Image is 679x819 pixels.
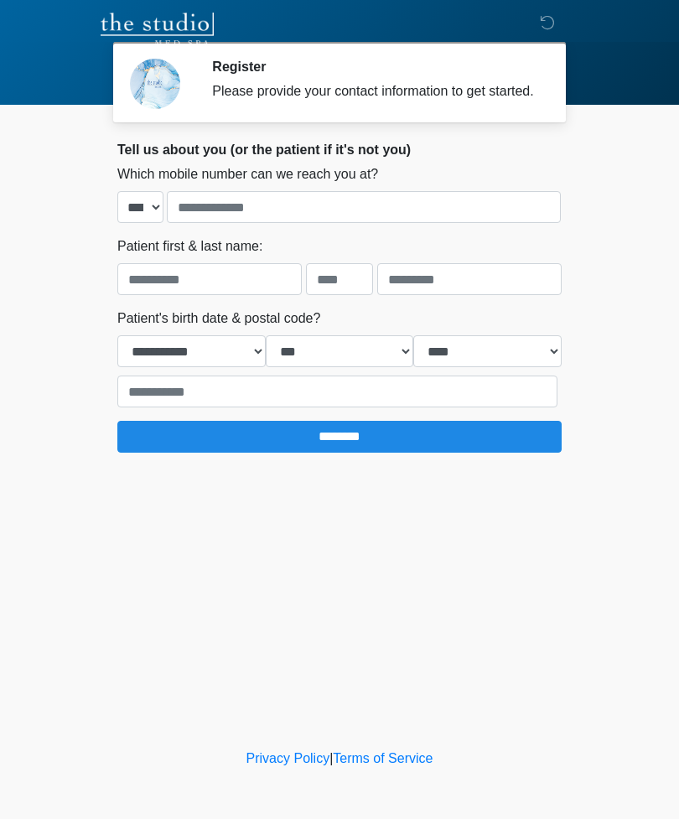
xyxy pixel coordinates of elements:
div: Please provide your contact information to get started. [212,81,536,101]
a: | [329,751,333,765]
a: Privacy Policy [246,751,330,765]
img: The Studio Med Spa Logo [101,13,214,46]
label: Which mobile number can we reach you at? [117,164,378,184]
a: Terms of Service [333,751,433,765]
label: Patient's birth date & postal code? [117,308,320,329]
img: Agent Avatar [130,59,180,109]
h2: Register [212,59,536,75]
h2: Tell us about you (or the patient if it's not you) [117,142,562,158]
label: Patient first & last name: [117,236,262,257]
